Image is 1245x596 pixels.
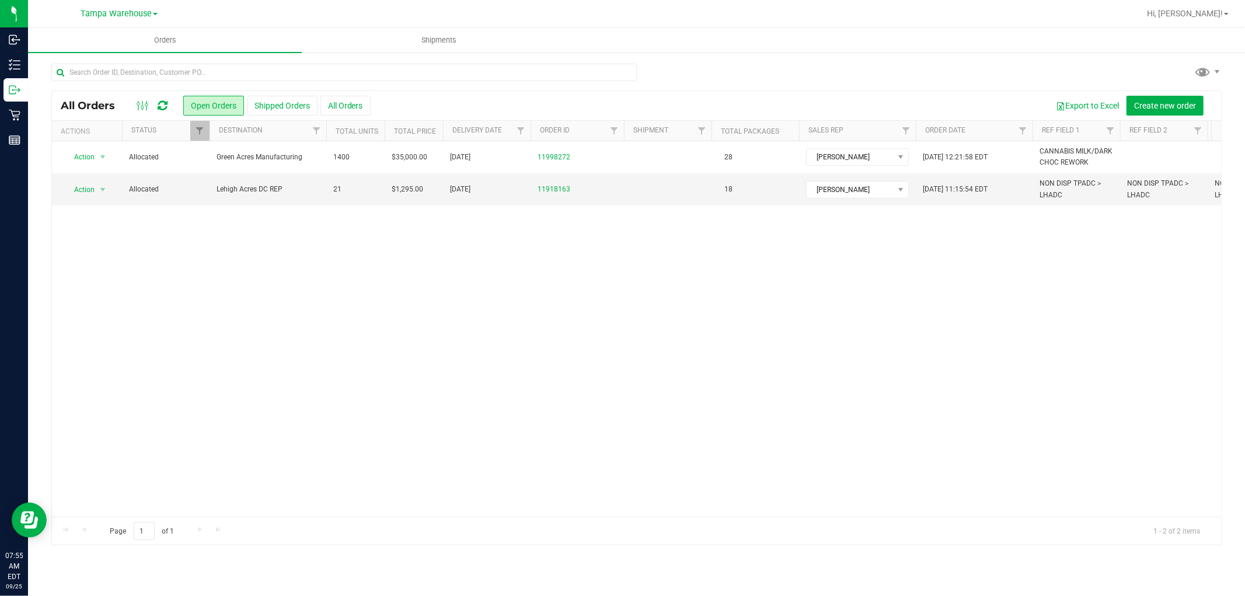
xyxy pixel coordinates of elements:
span: [DATE] 12:21:58 EDT [923,152,988,163]
a: Filter [1188,121,1208,141]
input: 1 [134,522,155,540]
div: Actions [61,127,117,135]
a: Total Price [394,127,436,135]
a: Filter [1013,121,1033,141]
span: [DATE] [450,184,470,195]
a: 11918163 [538,184,570,195]
span: $35,000.00 [392,152,427,163]
a: Delivery Date [452,126,502,134]
button: Open Orders [183,96,244,116]
a: Shipment [633,126,668,134]
inline-svg: Reports [9,134,20,146]
span: Create new order [1134,101,1196,110]
span: 1400 [333,152,350,163]
button: All Orders [320,96,371,116]
a: Order Date [925,126,965,134]
a: Sales Rep [808,126,843,134]
span: CANNABIS MILK/DARK CHOC REWORK [1040,146,1113,168]
span: [PERSON_NAME] [807,182,894,198]
a: Status [131,126,156,134]
a: Filter [897,121,916,141]
a: Shipments [302,28,576,53]
input: Search Order ID, Destination, Customer PO... [51,64,637,81]
a: Filter [1101,121,1120,141]
a: Destination [219,126,263,134]
span: Action [64,149,95,165]
span: NON DISP TPADC > LHADC [1040,178,1113,200]
span: NON DISP TPADC > LHADC [1127,178,1201,200]
button: Export to Excel [1048,96,1127,116]
a: Total Packages [721,127,779,135]
inline-svg: Inbound [9,34,20,46]
inline-svg: Retail [9,109,20,121]
span: Page of 1 [100,522,184,540]
a: Ref Field 1 [1042,126,1080,134]
span: Action [64,182,95,198]
span: 18 [719,181,738,198]
p: 07:55 AM EDT [5,550,23,582]
span: Tampa Warehouse [81,9,152,19]
span: Lehigh Acres DC REP [217,184,319,195]
span: Shipments [406,35,472,46]
a: 11998272 [538,152,570,163]
span: [DATE] [450,152,470,163]
span: Allocated [129,152,203,163]
a: Filter [692,121,712,141]
a: Filter [511,121,531,141]
p: 09/25 [5,582,23,591]
span: All Orders [61,99,127,112]
span: [PERSON_NAME] [807,149,894,165]
a: Ref Field 2 [1129,126,1167,134]
a: Filter [605,121,624,141]
button: Create new order [1127,96,1204,116]
span: Hi, [PERSON_NAME]! [1147,9,1223,18]
a: Order ID [540,126,570,134]
span: 28 [719,149,738,166]
span: Allocated [129,184,203,195]
inline-svg: Inventory [9,59,20,71]
a: Orders [28,28,302,53]
a: Filter [307,121,326,141]
span: [DATE] 11:15:54 EDT [923,184,988,195]
button: Shipped Orders [247,96,318,116]
inline-svg: Outbound [9,84,20,96]
a: Total Units [336,127,378,135]
span: 1 - 2 of 2 items [1144,522,1209,539]
iframe: Resource center [12,503,47,538]
span: select [96,182,110,198]
span: Orders [138,35,192,46]
span: Green Acres Manufacturing [217,152,319,163]
span: select [96,149,110,165]
a: Filter [190,121,210,141]
span: $1,295.00 [392,184,423,195]
span: 21 [333,184,341,195]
